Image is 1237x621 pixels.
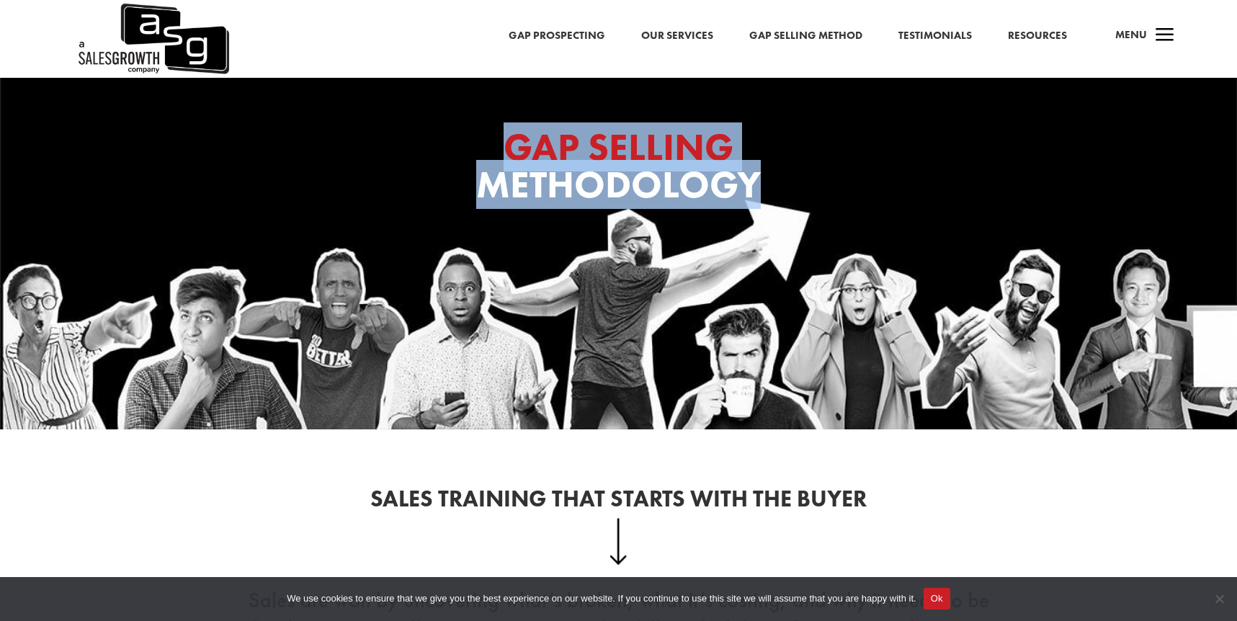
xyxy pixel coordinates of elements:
[287,591,916,606] span: We use cookies to ensure that we give you the best experience on our website. If you continue to ...
[1008,27,1067,45] a: Resources
[609,518,628,564] img: down-arrow
[509,27,605,45] a: Gap Prospecting
[898,27,972,45] a: Testimonials
[504,122,733,171] span: GAP SELLING
[230,488,1008,518] h2: Sales Training That Starts With the Buyer
[331,128,907,212] h1: Methodology
[749,27,862,45] a: Gap Selling Method
[641,27,713,45] a: Our Services
[1115,27,1147,42] span: Menu
[924,588,950,609] button: Ok
[1212,591,1226,606] span: No
[1151,22,1179,50] span: a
